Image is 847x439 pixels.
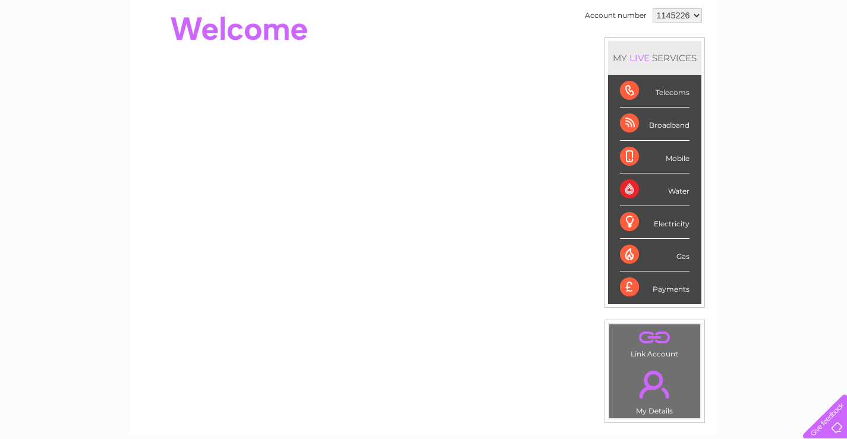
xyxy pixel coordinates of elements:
td: Account number [582,5,650,26]
div: Payments [620,271,689,304]
a: Telecoms [701,50,736,59]
div: Mobile [620,141,689,173]
div: Water [620,173,689,206]
a: 0333 014 3131 [623,6,705,21]
a: Contact [768,50,797,59]
div: Broadband [620,108,689,140]
div: Electricity [620,206,689,239]
a: Blog [744,50,761,59]
div: Telecoms [620,75,689,108]
div: LIVE [627,52,652,64]
div: Clear Business is a trading name of Verastar Limited (registered in [GEOGRAPHIC_DATA] No. 3667643... [143,7,705,58]
div: MY SERVICES [608,41,701,75]
td: My Details [609,361,701,419]
a: . [612,327,697,348]
a: . [612,364,697,405]
td: Link Account [609,324,701,361]
img: logo.png [30,31,90,67]
div: Gas [620,239,689,271]
a: Water [638,50,660,59]
a: Energy [667,50,694,59]
a: Log out [808,50,836,59]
